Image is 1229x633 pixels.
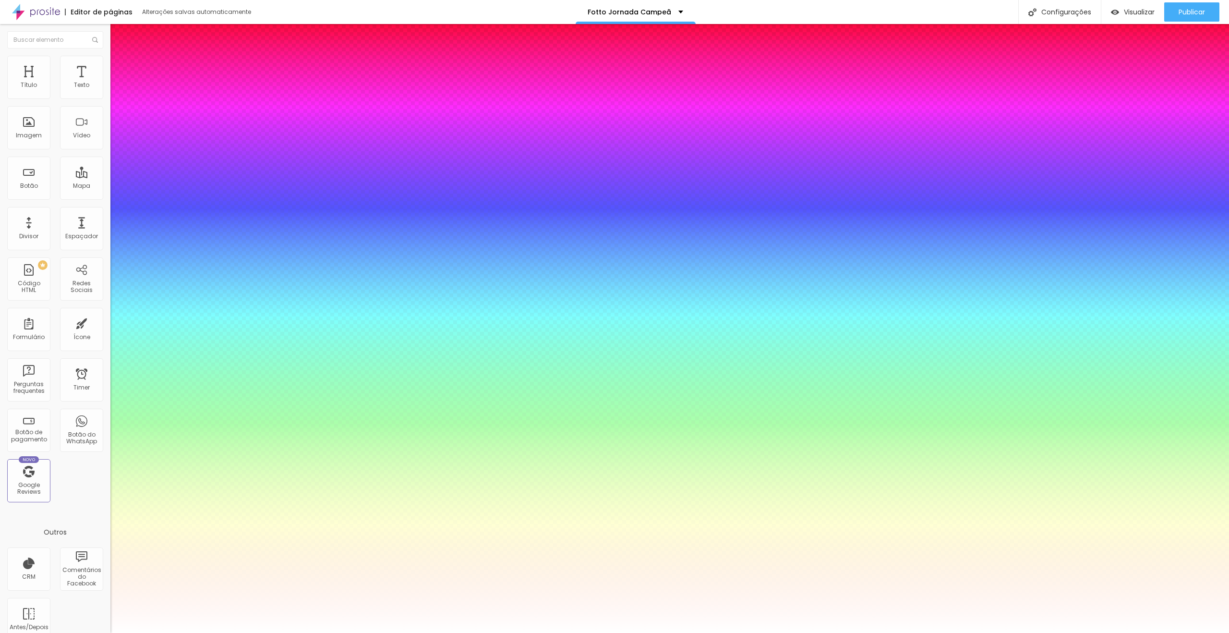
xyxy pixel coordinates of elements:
[73,132,90,139] div: Vídeo
[1101,2,1164,22] button: Visualizar
[7,31,103,49] input: Buscar elemento
[73,334,90,341] div: Ícone
[73,183,90,189] div: Mapa
[1164,2,1219,22] button: Publicar
[1124,8,1155,16] span: Visualizar
[1179,8,1205,16] span: Publicar
[1028,8,1036,16] img: Icone
[10,280,48,294] div: Código HTML
[73,384,90,391] div: Timer
[16,132,42,139] div: Imagem
[62,280,100,294] div: Redes Sociais
[19,456,39,463] div: Novo
[10,429,48,443] div: Botão de pagamento
[65,9,133,15] div: Editor de páginas
[1111,8,1119,16] img: view-1.svg
[62,431,100,445] div: Botão do WhatsApp
[10,381,48,395] div: Perguntas frequentes
[142,9,253,15] div: Alterações salvas automaticamente
[21,82,37,88] div: Título
[20,183,38,189] div: Botão
[65,233,98,240] div: Espaçador
[13,334,45,341] div: Formulário
[10,624,48,631] div: Antes/Depois
[19,233,38,240] div: Divisor
[92,37,98,43] img: Icone
[74,82,89,88] div: Texto
[10,482,48,496] div: Google Reviews
[588,9,671,15] p: Fotto Jornada Campeã
[22,573,36,580] div: CRM
[62,567,100,587] div: Comentários do Facebook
